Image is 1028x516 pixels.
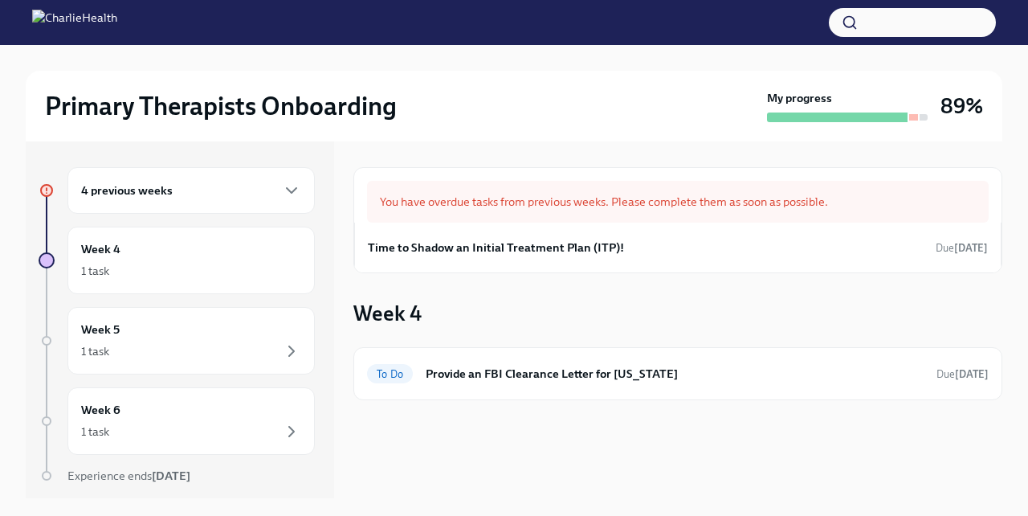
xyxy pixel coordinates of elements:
[367,361,989,387] a: To DoProvide an FBI Clearance Letter for [US_STATE]Due[DATE]
[67,469,190,483] span: Experience ends
[936,368,989,380] span: Due
[67,167,315,214] div: 4 previous weeks
[152,469,190,483] strong: [DATE]
[32,10,117,35] img: CharlieHealth
[940,92,983,121] h3: 89%
[39,387,315,455] a: Week 61 task
[39,307,315,375] a: Week 51 task
[81,321,120,338] h6: Week 5
[368,239,624,256] h6: Time to Shadow an Initial Treatment Plan (ITP)!
[81,343,109,359] div: 1 task
[936,240,988,256] span: August 16th, 2025 07:00
[81,424,109,440] div: 1 task
[368,235,988,260] a: Time to Shadow an Initial Treatment Plan (ITP)!Due[DATE]
[353,299,422,328] h3: Week 4
[367,368,413,380] span: To Do
[81,240,120,258] h6: Week 4
[81,182,173,199] h6: 4 previous weeks
[954,242,988,254] strong: [DATE]
[936,367,989,382] span: September 11th, 2025 07:00
[367,181,989,223] div: You have overdue tasks from previous weeks. Please complete them as soon as possible.
[955,368,989,380] strong: [DATE]
[39,227,315,294] a: Week 41 task
[936,242,988,254] span: Due
[81,263,109,279] div: 1 task
[81,401,120,419] h6: Week 6
[45,90,397,122] h2: Primary Therapists Onboarding
[426,365,924,383] h6: Provide an FBI Clearance Letter for [US_STATE]
[767,90,832,106] strong: My progress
